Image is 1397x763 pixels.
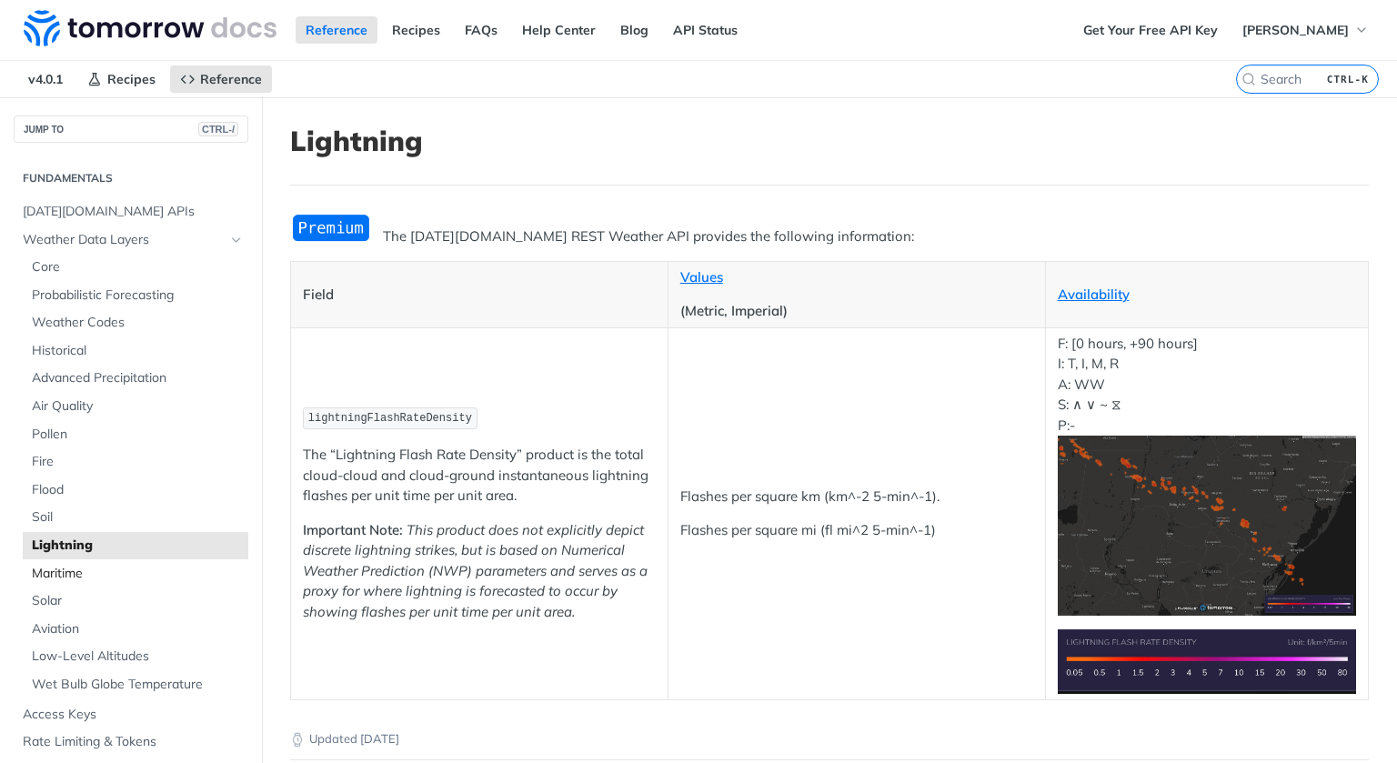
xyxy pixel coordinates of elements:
[23,337,248,365] a: Historical
[24,10,276,46] img: Tomorrow.io Weather API Docs
[23,365,248,392] a: Advanced Precipitation
[32,258,244,276] span: Core
[680,487,1033,507] p: Flashes per square km (km^-2 5-min^-1).
[23,733,244,751] span: Rate Limiting & Tokens
[32,342,244,360] span: Historical
[23,643,248,670] a: Low-Level Altitudes
[1322,70,1373,88] kbd: CTRL-K
[77,65,166,93] a: Recipes
[32,508,244,527] span: Soil
[32,426,244,444] span: Pollen
[1058,436,1357,615] img: Lightning Flash Rate Density Heatmap
[23,231,225,249] span: Weather Data Layers
[290,730,1369,748] p: Updated [DATE]
[200,71,262,87] span: Reference
[107,71,156,87] span: Recipes
[1058,629,1357,694] img: Lightning Flash Rate Density Legend
[23,616,248,643] a: Aviation
[14,701,248,728] a: Access Keys
[23,282,248,309] a: Probabilistic Forecasting
[1232,16,1379,44] button: [PERSON_NAME]
[512,16,606,44] a: Help Center
[170,65,272,93] a: Reference
[23,448,248,476] a: Fire
[290,226,1369,247] p: The [DATE][DOMAIN_NAME] REST Weather API provides the following information:
[23,254,248,281] a: Core
[14,198,248,226] a: [DATE][DOMAIN_NAME] APIs
[23,393,248,420] a: Air Quality
[1241,72,1256,86] svg: Search
[18,65,73,93] span: v4.0.1
[23,587,248,615] a: Solar
[14,728,248,756] a: Rate Limiting & Tokens
[23,203,244,221] span: [DATE][DOMAIN_NAME] APIs
[32,565,244,583] span: Maritime
[1058,286,1130,303] a: Availability
[680,301,1033,322] p: (Metric, Imperial)
[32,592,244,610] span: Solar
[290,125,1369,157] h1: Lightning
[198,122,238,136] span: CTRL-/
[1058,516,1357,533] span: Expand image
[23,421,248,448] a: Pollen
[303,445,656,507] p: The “Lightning Flash Rate Density” product is the total cloud-cloud and cloud-ground instantaneou...
[32,620,244,638] span: Aviation
[32,537,244,555] span: Lightning
[1058,651,1357,668] span: Expand image
[32,397,244,416] span: Air Quality
[14,170,248,186] h2: Fundamentals
[23,477,248,504] a: Flood
[14,226,248,254] a: Weather Data LayersHide subpages for Weather Data Layers
[32,369,244,387] span: Advanced Precipitation
[23,309,248,336] a: Weather Codes
[32,286,244,305] span: Probabilistic Forecasting
[1058,334,1357,616] p: F: [0 hours, +90 hours] I: T, I, M, R A: WW S: ∧ ∨ ~ ⧖ P:-
[14,115,248,143] button: JUMP TOCTRL-/
[663,16,748,44] a: API Status
[303,521,648,620] em: This product does not explicitly depict discrete lightning strikes, but is based on Numerical Wea...
[455,16,508,44] a: FAQs
[296,16,377,44] a: Reference
[32,648,244,666] span: Low-Level Altitudes
[610,16,658,44] a: Blog
[32,314,244,332] span: Weather Codes
[23,504,248,531] a: Soil
[23,532,248,559] a: Lightning
[680,520,1033,541] p: Flashes per square mi (fl mi^2 5-min^-1)
[23,706,244,724] span: Access Keys
[1073,16,1228,44] a: Get Your Free API Key
[303,521,403,538] strong: Important Note:
[382,16,450,44] a: Recipes
[32,453,244,471] span: Fire
[32,676,244,694] span: Wet Bulb Globe Temperature
[23,671,248,698] a: Wet Bulb Globe Temperature
[32,481,244,499] span: Flood
[23,560,248,587] a: Maritime
[229,233,244,247] button: Hide subpages for Weather Data Layers
[1242,22,1349,38] span: [PERSON_NAME]
[680,268,723,286] a: Values
[308,412,472,425] span: lightningFlashRateDensity
[303,285,656,306] p: Field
